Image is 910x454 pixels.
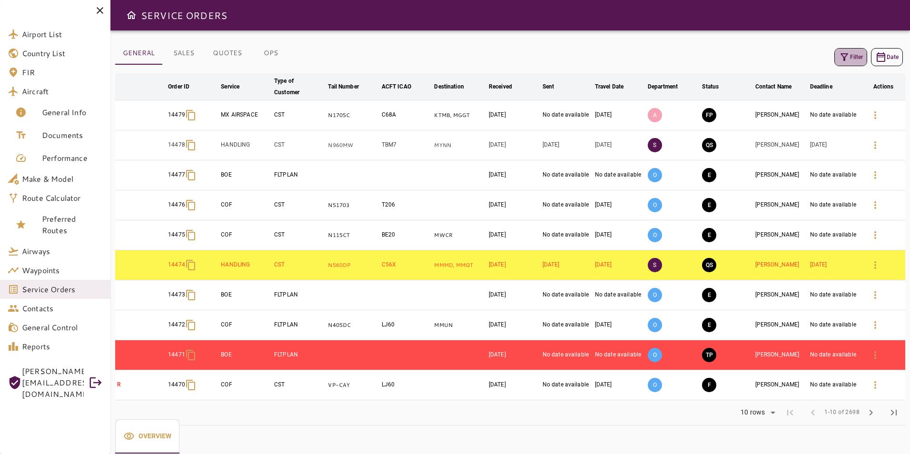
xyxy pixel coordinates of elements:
button: QUOTES [205,42,249,65]
td: [DATE] [593,190,646,220]
p: O [648,228,662,242]
button: FINAL [702,378,716,392]
div: basic tabs example [115,42,292,65]
td: COF [219,310,272,340]
span: Destination [434,81,476,92]
span: Reports [22,341,103,352]
td: CST [272,250,326,280]
td: No date available [593,280,646,310]
span: last_page [888,407,900,418]
td: [DATE] [487,250,541,280]
td: No date available [541,370,593,400]
span: Preferred Routes [42,213,103,236]
span: Waypoints [22,265,103,276]
p: MMMD, MMQT [434,261,485,269]
div: Travel Date [595,81,623,92]
button: Details [864,254,887,276]
td: No date available [808,280,862,310]
td: [DATE] [593,370,646,400]
span: Sent [543,81,567,92]
p: N1705C [328,111,377,119]
p: O [648,378,662,392]
td: [PERSON_NAME] [753,370,808,400]
button: OPS [249,42,292,65]
div: Deadline [810,81,832,92]
p: R [117,381,164,389]
button: FINAL PREPARATION [702,108,716,122]
td: No date available [808,100,862,130]
span: Next Page [860,401,882,424]
span: General Control [22,322,103,333]
button: Date [871,48,903,66]
span: Previous Page [801,401,824,424]
p: N115CT [328,231,377,239]
div: Department [648,81,678,92]
button: Details [864,104,887,127]
td: [DATE] [593,250,646,280]
p: 14479 [168,111,185,119]
td: [DATE] [487,310,541,340]
td: [DATE] [593,310,646,340]
td: [DATE] [487,100,541,130]
span: Tail Number [328,81,371,92]
p: 14478 [168,141,185,149]
p: O [648,168,662,182]
span: Contacts [22,303,103,314]
td: [DATE] [487,130,541,160]
button: EXECUTION [702,318,716,332]
td: BOE [219,340,272,370]
td: CST [272,220,326,250]
span: Travel Date [595,81,636,92]
button: EXECUTION [702,228,716,242]
td: [DATE] [808,250,862,280]
p: N51703 [328,201,377,209]
td: FLTPLAN [272,280,326,310]
span: Route Calculator [22,192,103,204]
button: QUOTE SENT [702,258,716,272]
p: A [648,108,662,122]
button: Filter [834,48,867,66]
td: BOE [219,160,272,190]
span: Airport List [22,29,103,40]
span: Make & Model [22,173,103,185]
span: Order ID [168,81,202,92]
div: Tail Number [328,81,358,92]
span: Service [221,81,252,92]
td: CST [272,370,326,400]
button: EXECUTION [702,288,716,302]
td: No date available [541,160,593,190]
button: Details [864,134,887,157]
td: HANDLING [219,130,272,160]
button: SALES [162,42,205,65]
div: Service [221,81,239,92]
td: LJ60 [380,310,433,340]
div: basic tabs example [115,419,179,454]
td: No date available [541,100,593,130]
td: [PERSON_NAME] [753,220,808,250]
div: ACFT ICAO [382,81,411,92]
td: BOE [219,280,272,310]
td: No date available [541,340,593,370]
td: [DATE] [487,370,541,400]
p: VP-CAY [328,381,377,389]
p: 14470 [168,381,185,389]
td: [DATE] [487,160,541,190]
span: ACFT ICAO [382,81,424,92]
td: COF [219,370,272,400]
td: MX AIRSPACE [219,100,272,130]
td: FLTPLAN [272,340,326,370]
p: MWCR [434,231,485,239]
td: HANDLING [219,250,272,280]
p: O [648,288,662,302]
span: Last Page [882,401,905,424]
p: S [648,138,662,152]
td: No date available [808,340,862,370]
td: CST [272,100,326,130]
div: Contact Name [755,81,792,92]
button: Details [864,314,887,336]
td: [PERSON_NAME] [753,310,808,340]
p: 14476 [168,201,185,209]
div: Type of Customer [274,75,312,98]
td: COF [219,220,272,250]
span: Service Orders [22,284,103,295]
